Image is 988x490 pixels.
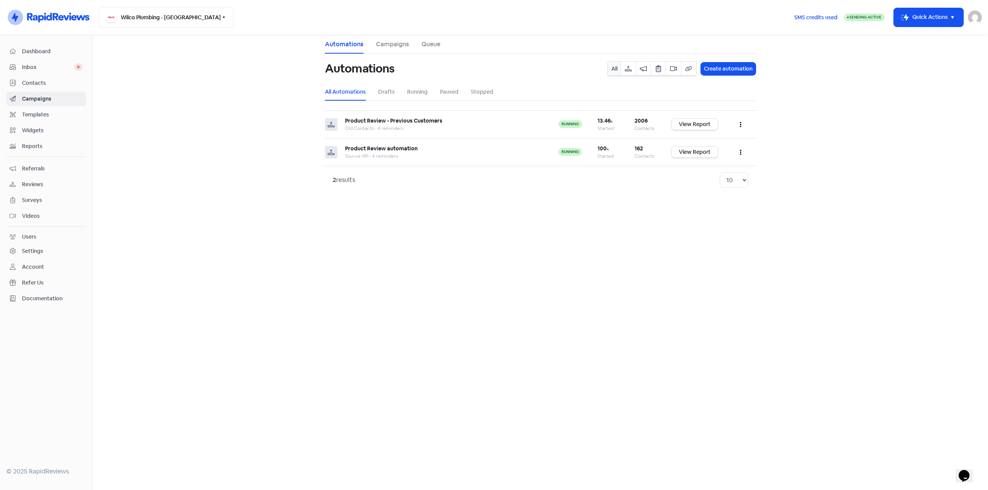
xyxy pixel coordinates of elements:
[22,142,83,150] span: Reports
[701,62,756,75] button: Create automation
[634,117,648,124] b: 2006
[6,162,86,176] a: Referrals
[345,145,418,152] b: Product Review automation
[634,153,656,160] div: Contacts
[325,56,394,81] h1: Automations
[894,8,963,27] button: Quick Actions
[611,120,612,123] span: %
[22,63,74,71] span: Inbox
[608,62,621,76] button: All
[597,153,619,160] div: Started
[6,276,86,290] a: Refer Us
[22,111,83,119] span: Templates
[788,13,844,21] a: SMS credits used
[471,88,493,96] a: Stopped
[22,263,44,271] div: Account
[345,117,442,124] b: Product Review - Previous Customers
[6,177,86,192] a: Reviews
[22,233,36,241] div: Users
[22,95,83,103] span: Campaigns
[968,10,982,24] img: User
[22,212,83,220] span: Videos
[558,148,582,156] span: running
[440,88,458,96] a: Paused
[6,44,86,59] a: Dashboard
[6,92,86,106] a: Campaigns
[407,88,428,96] a: Running
[22,165,83,173] span: Referrals
[634,125,656,132] div: Contacts
[849,15,881,20] span: Sending Active
[345,125,543,132] div: Old Contacts • 4 reminders
[378,88,395,96] a: Drafts
[6,467,86,476] div: © 2025 RapidReviews
[99,7,233,28] button: Wilco Plumbing - [GEOGRAPHIC_DATA]
[672,119,718,130] a: View Report
[325,88,366,96] a: All Automations
[634,145,643,152] b: 162
[74,63,83,71] span: 0
[22,47,83,56] span: Dashboard
[6,60,86,74] a: Inbox 0
[22,295,83,303] span: Documentation
[421,40,440,49] a: Queue
[597,117,612,124] b: 13.46
[22,279,83,287] span: Refer Us
[558,120,582,128] span: running
[6,230,86,244] a: Users
[956,459,980,482] iframe: chat widget
[325,40,364,49] a: Automations
[345,153,543,160] div: Source API • 4 reminders
[376,40,409,49] a: Campaigns
[597,145,609,152] b: 100
[6,108,86,122] a: Templates
[22,247,43,255] div: Settings
[672,146,718,158] a: View Report
[6,193,86,207] a: Surveys
[607,148,609,151] span: %
[6,209,86,223] a: Videos
[333,175,355,185] div: results
[22,196,83,204] span: Surveys
[844,13,885,22] a: Sending Active
[6,123,86,138] a: Widgets
[6,139,86,153] a: Reports
[794,13,837,22] span: SMS credits used
[6,291,86,306] a: Documentation
[6,76,86,90] a: Contacts
[333,176,336,184] strong: 2
[6,244,86,258] a: Settings
[22,126,83,135] span: Widgets
[22,180,83,189] span: Reviews
[597,125,619,132] div: Started
[22,79,83,87] span: Contacts
[6,260,86,274] a: Account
